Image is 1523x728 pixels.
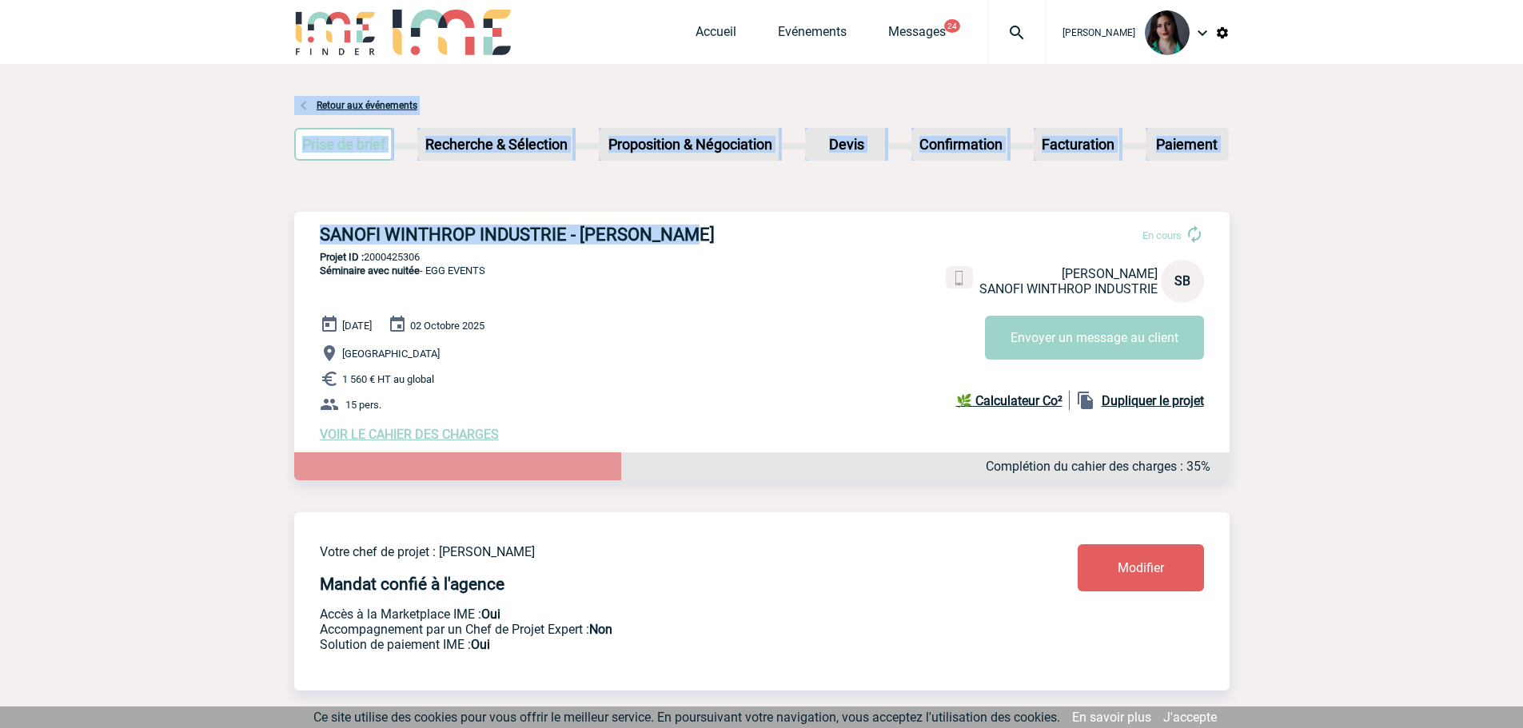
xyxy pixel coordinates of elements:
p: Accès à la Marketplace IME : [320,607,983,622]
span: 1 560 € HT au global [342,373,434,385]
a: 🌿 Calculateur Co² [956,391,1070,410]
span: Séminaire avec nuitée [320,265,420,276]
b: Projet ID : [320,251,364,263]
img: 131235-0.jpeg [1145,10,1190,55]
p: Prise de brief [296,129,393,159]
span: SB [1174,273,1190,288]
p: Devis [807,129,887,159]
p: Prestation payante [320,622,983,637]
h3: SANOFI WINTHROP INDUSTRIE - [PERSON_NAME] [320,225,799,245]
p: 2000425306 [294,251,1230,263]
a: Messages [888,24,946,46]
h4: Mandat confié à l'agence [320,575,504,594]
p: Conformité aux process achat client, Prise en charge de la facturation, Mutualisation de plusieur... [320,637,983,652]
span: Modifier [1118,560,1164,575]
span: En cours [1142,229,1182,241]
span: [PERSON_NAME] [1063,27,1135,38]
a: VOIR LE CAHIER DES CHARGES [320,427,499,442]
span: SANOFI WINTHROP INDUSTRIE [979,281,1158,296]
p: Votre chef de projet : [PERSON_NAME] [320,544,983,559]
p: Confirmation [913,129,1009,159]
img: portable.png [952,271,967,285]
span: - EGG EVENTS [320,265,485,276]
img: file_copy-black-24dp.png [1076,391,1095,410]
span: [DATE] [342,320,372,332]
b: Non [589,622,612,637]
button: Envoyer un message au client [985,316,1204,360]
span: [PERSON_NAME] [1062,266,1158,281]
span: 02 Octobre 2025 [410,320,484,332]
img: IME-Finder [294,10,377,55]
p: Facturation [1035,129,1121,159]
p: Recherche & Sélection [419,129,574,159]
span: [GEOGRAPHIC_DATA] [342,348,440,360]
b: Dupliquer le projet [1102,393,1204,408]
span: 15 pers. [345,399,381,411]
a: Retour aux événements [317,100,417,111]
b: Oui [471,637,490,652]
b: Oui [481,607,500,622]
button: 24 [944,19,960,33]
p: Paiement [1147,129,1227,159]
span: Ce site utilise des cookies pour vous offrir le meilleur service. En poursuivant votre navigation... [313,710,1060,725]
b: 🌿 Calculateur Co² [956,393,1063,408]
p: Proposition & Négociation [600,129,780,159]
a: Evénements [778,24,847,46]
a: En savoir plus [1072,710,1151,725]
a: J'accepte [1163,710,1217,725]
a: Accueil [696,24,736,46]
